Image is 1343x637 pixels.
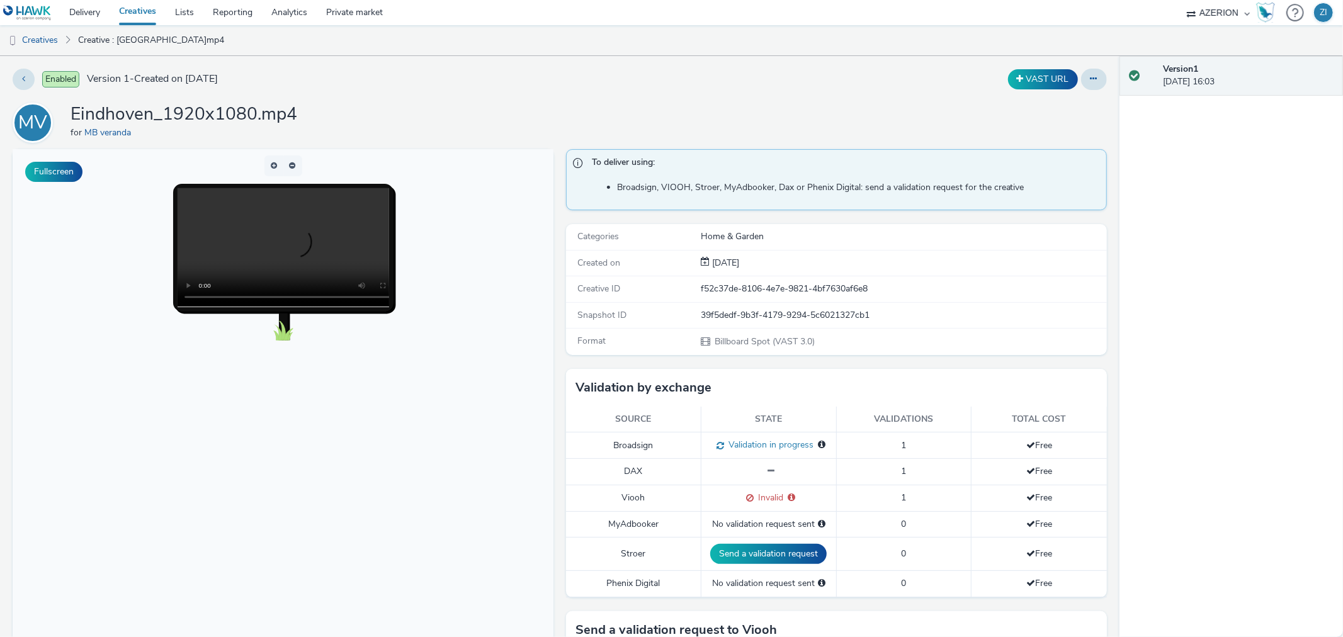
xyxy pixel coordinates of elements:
[901,492,906,504] span: 1
[1163,63,1198,75] strong: Version 1
[72,25,230,55] a: Creative : [GEOGRAPHIC_DATA]mp4
[566,459,701,485] td: DAX
[713,335,815,347] span: Billboard Spot (VAST 3.0)
[71,103,297,127] h1: Eindhoven_1920x1080.mp4
[577,283,620,295] span: Creative ID
[3,5,52,21] img: undefined Logo
[1005,69,1081,89] div: Duplicate the creative as a VAST URL
[1256,3,1275,23] img: Hawk Academy
[71,127,84,138] span: for
[592,156,1094,172] span: To deliver using:
[1026,439,1052,451] span: Free
[566,432,701,459] td: Broadsign
[708,577,830,590] div: No validation request sent
[901,548,906,560] span: 0
[1026,548,1052,560] span: Free
[710,257,739,269] span: [DATE]
[84,127,136,138] a: MB veranda
[577,230,619,242] span: Categories
[710,257,739,269] div: Creation 15 August 2025, 16:03
[701,407,836,432] th: State
[701,309,1105,322] div: 39f5dedf-9b3f-4179-9294-5c6021327cb1
[1026,518,1052,530] span: Free
[708,518,830,531] div: No validation request sent
[1320,3,1327,22] div: ZI
[724,439,813,451] span: Validation in progress
[577,257,620,269] span: Created on
[1163,63,1333,89] div: [DATE] 16:03
[901,465,906,477] span: 1
[1026,577,1052,589] span: Free
[25,162,82,182] button: Fullscreen
[754,492,783,504] span: Invalid
[836,407,972,432] th: Validations
[87,72,218,86] span: Version 1 - Created on [DATE]
[972,407,1107,432] th: Total cost
[1256,3,1280,23] a: Hawk Academy
[617,181,1100,194] li: Broadsign, VIOOH, Stroer, MyAdbooker, Dax or Phenix Digital: send a validation request for the cr...
[42,71,79,87] span: Enabled
[701,230,1105,243] div: Home & Garden
[6,35,19,47] img: dooh
[566,537,701,570] td: Stroer
[818,577,825,590] div: Please select a deal below and click on Send to send a validation request to Phenix Digital.
[577,335,606,347] span: Format
[1026,492,1052,504] span: Free
[1008,69,1078,89] button: VAST URL
[575,378,711,397] h3: Validation by exchange
[566,485,701,511] td: Viooh
[818,518,825,531] div: Please select a deal below and click on Send to send a validation request to MyAdbooker.
[701,283,1105,295] div: f52c37de-8106-4e7e-9821-4bf7630af6e8
[1026,465,1052,477] span: Free
[18,105,47,140] div: MV
[901,518,906,530] span: 0
[13,116,58,128] a: MV
[901,439,906,451] span: 1
[577,309,626,321] span: Snapshot ID
[710,544,827,564] button: Send a validation request
[566,571,701,597] td: Phenix Digital
[566,407,701,432] th: Source
[901,577,906,589] span: 0
[566,511,701,537] td: MyAdbooker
